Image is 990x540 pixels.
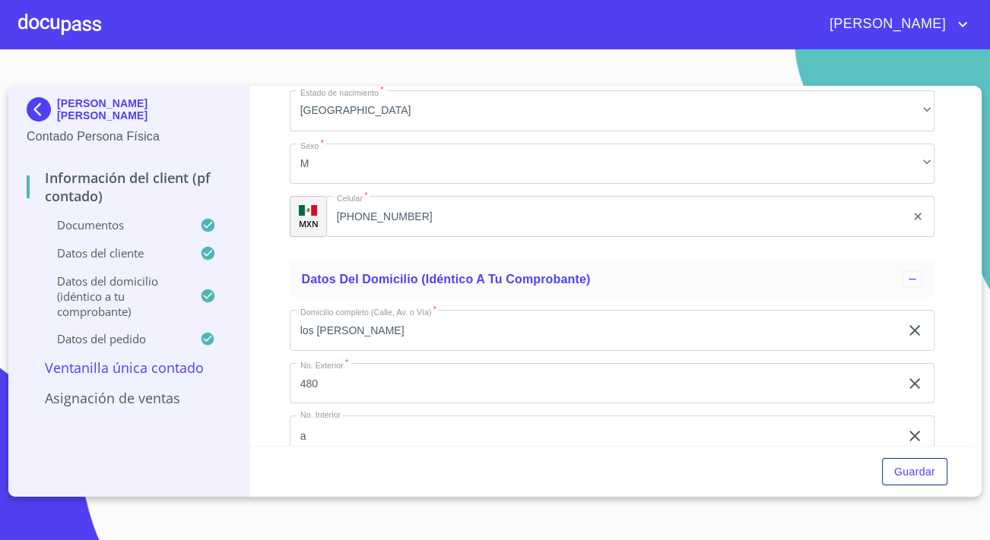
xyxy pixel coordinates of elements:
p: Información del Client (PF contado) [27,169,231,205]
p: Contado Persona Física [27,128,231,146]
p: [PERSON_NAME] [PERSON_NAME] [57,97,231,122]
p: Datos del cliente [27,245,200,261]
div: [PERSON_NAME] [PERSON_NAME] [27,97,231,128]
button: Guardar [882,458,947,486]
p: Asignación de Ventas [27,389,231,407]
p: Datos del pedido [27,331,200,346]
button: clear input [906,374,924,393]
p: Ventanilla única contado [27,358,231,377]
div: [GEOGRAPHIC_DATA] [290,90,934,131]
span: Datos del domicilio (idéntico a tu comprobante) [302,273,591,286]
button: account of current user [818,12,972,36]
button: clear input [912,210,924,223]
div: Datos del domicilio (idéntico a tu comprobante) [290,261,934,298]
p: MXN [299,218,319,229]
div: M [290,144,934,185]
span: [PERSON_NAME] [818,12,954,36]
span: Guardar [894,463,935,482]
button: clear input [906,321,924,339]
p: Documentos [27,217,200,232]
img: R93DlvwvvjP9fbrDwZeCRYBHk45OWMq+AAOlFVsxT89f82nwPLnD58IP7+ANJEaWYhP0Tx8kkA0WlQMPQsAAgwAOmBj20AXj6... [299,205,317,216]
p: Datos del domicilio (idéntico a tu comprobante) [27,273,200,319]
img: Docupass spot blue [27,97,57,122]
button: clear input [906,427,924,445]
